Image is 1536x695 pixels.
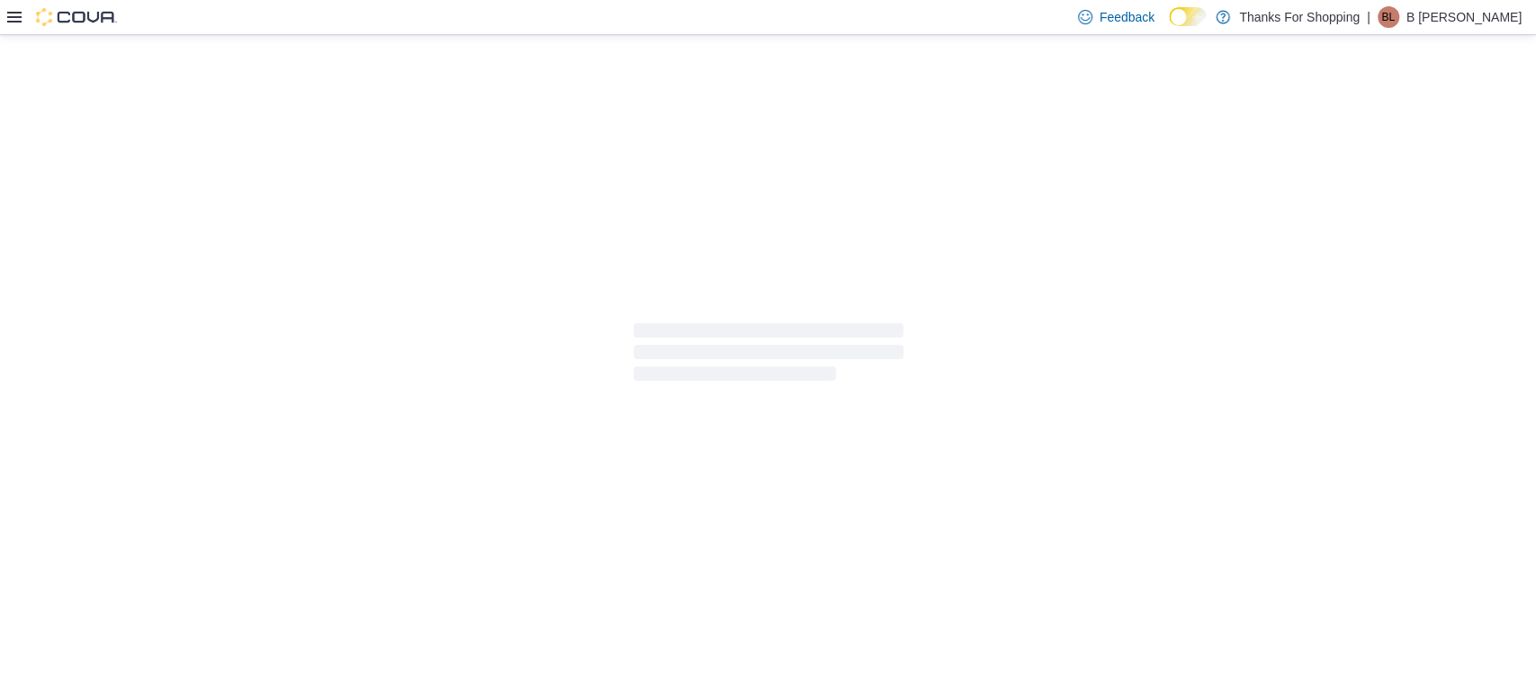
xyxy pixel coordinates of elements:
[633,327,903,384] span: Loading
[1239,6,1360,28] p: Thanks For Shopping
[1169,26,1170,27] span: Dark Mode
[1367,6,1370,28] p: |
[1406,6,1522,28] p: B [PERSON_NAME]
[1381,6,1395,28] span: BL
[1100,8,1154,26] span: Feedback
[1378,6,1399,28] div: B Luxton
[1169,7,1207,26] input: Dark Mode
[36,8,117,26] img: Cova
